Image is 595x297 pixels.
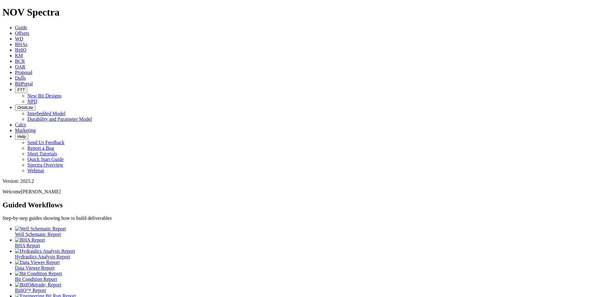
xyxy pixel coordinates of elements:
[27,157,63,162] a: Quick Start Guide
[15,271,62,276] img: Bit Condition Report
[17,87,25,92] span: FTT
[15,254,70,259] span: Hydraulics Analysis Report
[15,226,593,237] a: Well Schematic Report Well Schematic Report
[27,116,92,122] a: Durability and Parameter Model
[15,53,23,58] a: KM
[27,151,57,156] a: Short Tutorials
[2,201,593,209] h2: Guided Workflows
[15,237,45,243] img: BHA Report
[15,248,75,254] img: Hydraulics Analysis Report
[15,288,46,293] span: BitIQ™ Report
[15,226,66,232] img: Well Schematic Report
[15,128,36,133] a: Marketing
[15,64,26,69] a: OAR
[15,87,27,93] button: FTT
[27,168,44,173] a: Webinar
[21,189,61,194] span: [PERSON_NAME]
[15,75,26,81] a: Dulls
[2,7,593,18] h1: NOV Spectra
[2,178,593,184] div: Version: 2025.2
[27,145,54,151] a: Report a Bug
[15,260,593,271] a: Data Viewer Report Data Viewer Report
[15,232,61,237] span: Well Schematic Report
[27,93,61,98] a: New Bit Designs
[15,237,593,248] a: BHA Report BHA Report
[15,81,33,86] a: BitPortal
[17,105,33,110] span: OrbitLite
[27,99,37,104] a: NPD
[27,140,64,145] a: Send Us Feedback
[15,265,55,271] span: Data Viewer Report
[15,282,61,288] img: BitIQ&trade; Report
[15,276,57,282] span: Bit Condition Report
[15,31,29,36] a: Offsets
[15,47,26,53] a: BitIQ
[2,189,593,195] p: Welcome
[15,122,26,127] a: Calcs
[15,260,60,265] img: Data Viewer Report
[2,215,593,221] p: Step-by-step guides showing how to build deliverables
[27,162,63,167] a: Spectra Overview
[15,282,593,293] a: BitIQ&trade; Report BitIQ™ Report
[15,133,28,140] button: Help
[15,271,593,282] a: Bit Condition Report Bit Condition Report
[15,25,27,30] a: Guide
[15,104,35,111] button: OrbitLite
[15,59,25,64] a: BCR
[15,42,27,47] a: BHAs
[15,243,40,248] span: BHA Report
[15,70,32,75] a: Proposal
[15,36,23,41] a: WD
[15,248,593,259] a: Hydraulics Analysis Report Hydraulics Analysis Report
[17,134,26,139] span: Help
[27,111,65,116] a: Interbedded Model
